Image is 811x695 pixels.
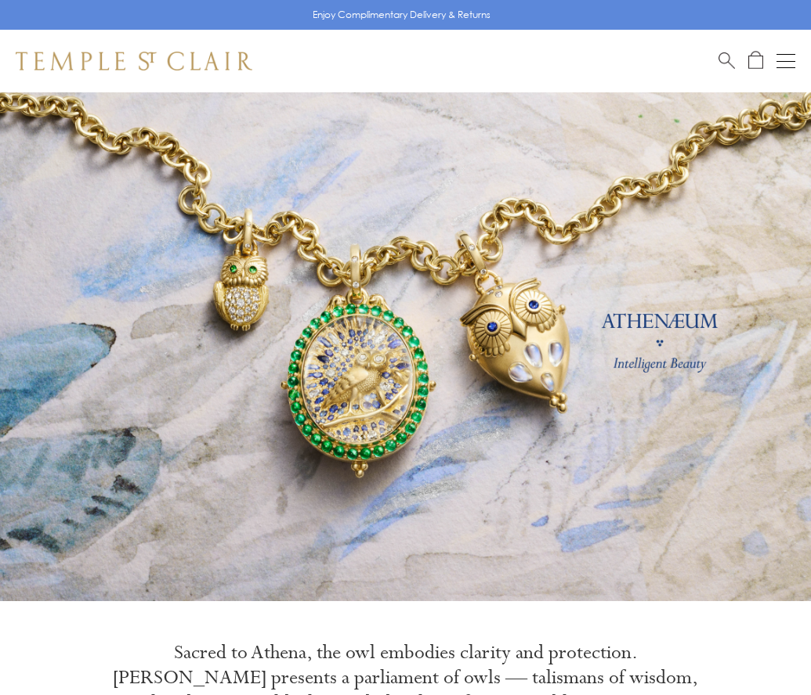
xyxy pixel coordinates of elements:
img: Temple St. Clair [16,52,252,70]
a: Search [719,51,735,70]
button: Open navigation [777,52,795,70]
a: Open Shopping Bag [748,51,763,70]
p: Enjoy Complimentary Delivery & Returns [313,7,491,23]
